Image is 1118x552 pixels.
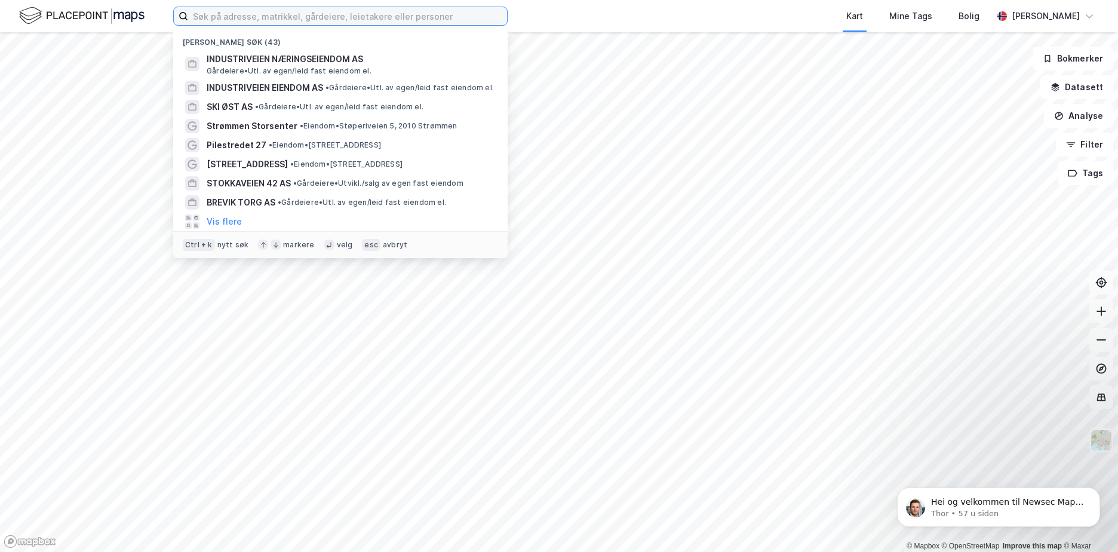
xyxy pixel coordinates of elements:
[188,7,507,25] input: Søk på adresse, matrikkel, gårdeiere, leietakere eller personer
[1003,542,1062,550] a: Improve this map
[362,239,380,251] div: esc
[1044,104,1113,128] button: Analyse
[269,140,381,150] span: Eiendom • [STREET_ADDRESS]
[383,240,407,250] div: avbryt
[52,35,204,92] span: Hei og velkommen til Newsec Maps, Siri 🥳 Om det er du lurer på så kan du enkelt chatte direkte me...
[300,121,457,131] span: Eiendom • Støperiveien 5, 2010 Strømmen
[293,179,463,188] span: Gårdeiere • Utvikl./salg av egen fast eiendom
[1012,9,1080,23] div: [PERSON_NAME]
[19,5,145,26] img: logo.f888ab2527a4732fd821a326f86c7f29.svg
[52,46,206,57] p: Message from Thor, sent 57 u siden
[207,100,253,114] span: SKI ØST AS
[207,66,371,76] span: Gårdeiere • Utl. av egen/leid fast eiendom el.
[4,535,56,548] a: Mapbox homepage
[290,160,294,168] span: •
[1056,133,1113,157] button: Filter
[255,102,259,111] span: •
[207,52,493,66] span: INDUSTRIVEIEN NÆRINGSEIENDOM AS
[1058,161,1113,185] button: Tags
[183,239,215,251] div: Ctrl + k
[889,9,932,23] div: Mine Tags
[207,138,266,152] span: Pilestredet 27
[1040,75,1113,99] button: Datasett
[207,157,288,171] span: [STREET_ADDRESS]
[269,140,272,149] span: •
[1033,47,1113,70] button: Bokmerker
[337,240,353,250] div: velg
[217,240,249,250] div: nytt søk
[207,214,242,229] button: Vis flere
[207,176,291,191] span: STOKKAVEIEN 42 AS
[942,542,1000,550] a: OpenStreetMap
[207,81,323,95] span: INDUSTRIVEIEN EIENDOM AS
[907,542,939,550] a: Mapbox
[173,28,508,50] div: [PERSON_NAME] søk (43)
[207,119,297,133] span: Strømmen Storsenter
[1090,429,1113,452] img: Z
[290,160,403,169] span: Eiendom • [STREET_ADDRESS]
[325,83,329,92] span: •
[293,179,297,188] span: •
[255,102,423,112] span: Gårdeiere • Utl. av egen/leid fast eiendom el.
[283,240,314,250] div: markere
[278,198,446,207] span: Gårdeiere • Utl. av egen/leid fast eiendom el.
[300,121,303,130] span: •
[207,195,275,210] span: BREVIK TORG AS
[959,9,979,23] div: Bolig
[846,9,863,23] div: Kart
[278,198,281,207] span: •
[879,462,1118,546] iframe: Intercom notifications melding
[325,83,494,93] span: Gårdeiere • Utl. av egen/leid fast eiendom el.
